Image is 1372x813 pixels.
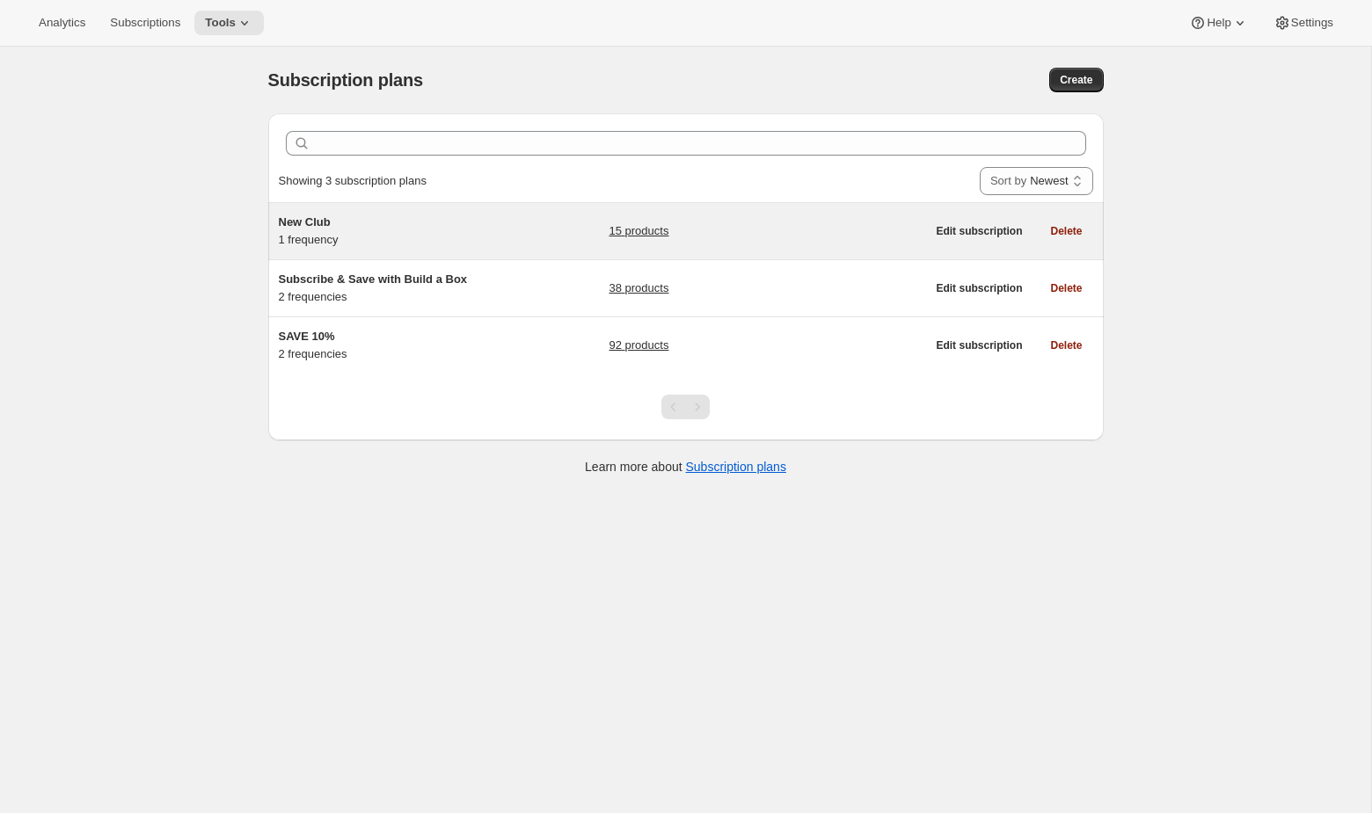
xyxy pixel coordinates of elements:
[925,276,1033,301] button: Edit subscription
[1040,333,1092,358] button: Delete
[279,330,335,343] span: SAVE 10%
[194,11,264,35] button: Tools
[1040,276,1092,301] button: Delete
[110,16,180,30] span: Subscriptions
[609,337,668,354] a: 92 products
[205,16,236,30] span: Tools
[686,460,786,474] a: Subscription plans
[1291,16,1333,30] span: Settings
[1060,73,1092,87] span: Create
[609,222,668,240] a: 15 products
[936,281,1022,295] span: Edit subscription
[936,224,1022,238] span: Edit subscription
[1040,219,1092,243] button: Delete
[1049,68,1103,92] button: Create
[279,271,499,306] div: 2 frequencies
[39,16,85,30] span: Analytics
[661,395,710,419] nav: Pagination
[279,214,499,249] div: 1 frequency
[1263,11,1344,35] button: Settings
[268,70,423,90] span: Subscription plans
[936,338,1022,352] span: Edit subscription
[1050,338,1082,352] span: Delete
[279,215,331,229] span: New Club
[585,458,786,475] p: Learn more about
[1050,281,1082,295] span: Delete
[1179,11,1259,35] button: Help
[925,219,1033,243] button: Edit subscription
[279,174,427,187] span: Showing 3 subscription plans
[279,272,468,286] span: Subscribe & Save with Build a Box
[99,11,191,35] button: Subscriptions
[609,279,668,297] a: 38 products
[279,328,499,363] div: 2 frequencies
[1207,16,1230,30] span: Help
[28,11,96,35] button: Analytics
[925,333,1033,358] button: Edit subscription
[1050,224,1082,238] span: Delete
